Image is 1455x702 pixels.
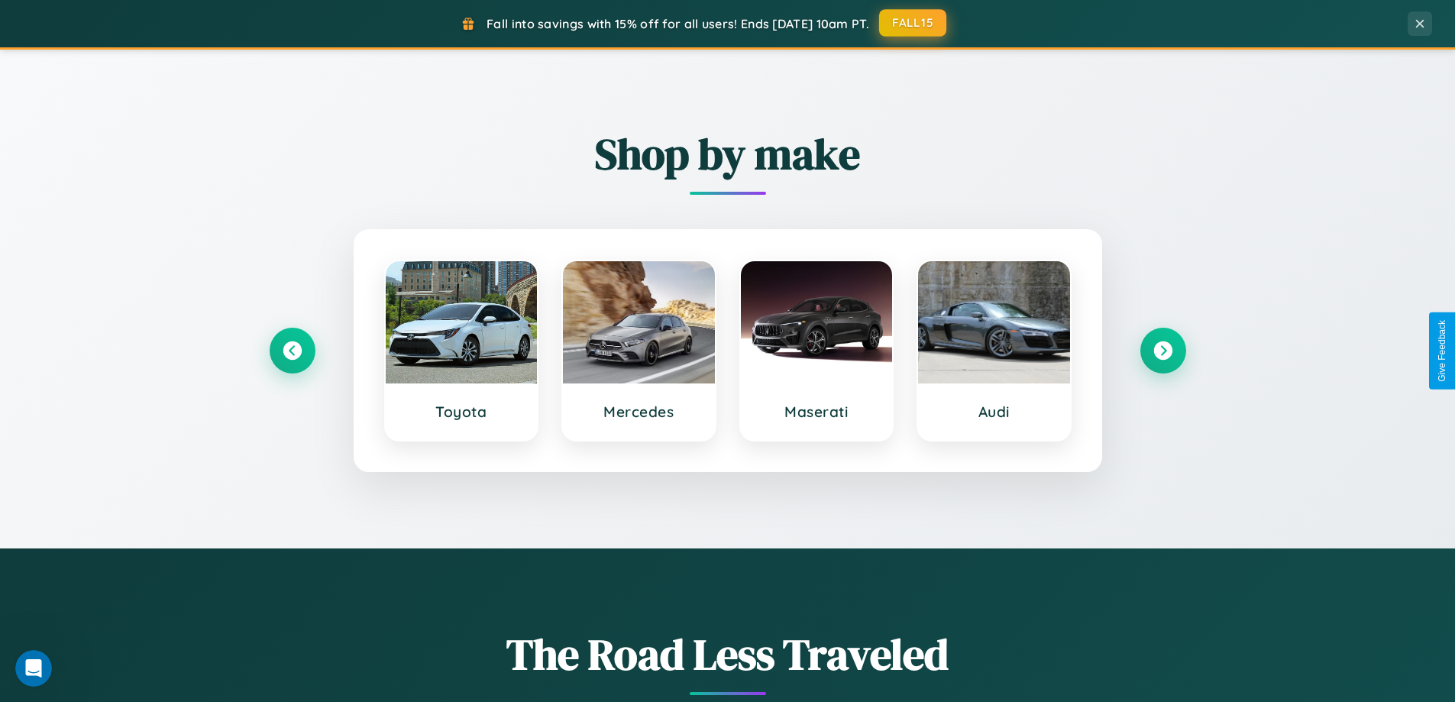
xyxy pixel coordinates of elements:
[401,403,522,421] h3: Toyota
[15,650,52,687] iframe: Intercom live chat
[933,403,1055,421] h3: Audi
[1437,320,1447,382] div: Give Feedback
[578,403,700,421] h3: Mercedes
[879,9,946,37] button: FALL15
[487,16,869,31] span: Fall into savings with 15% off for all users! Ends [DATE] 10am PT.
[270,625,1186,684] h1: The Road Less Traveled
[756,403,878,421] h3: Maserati
[270,125,1186,183] h2: Shop by make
